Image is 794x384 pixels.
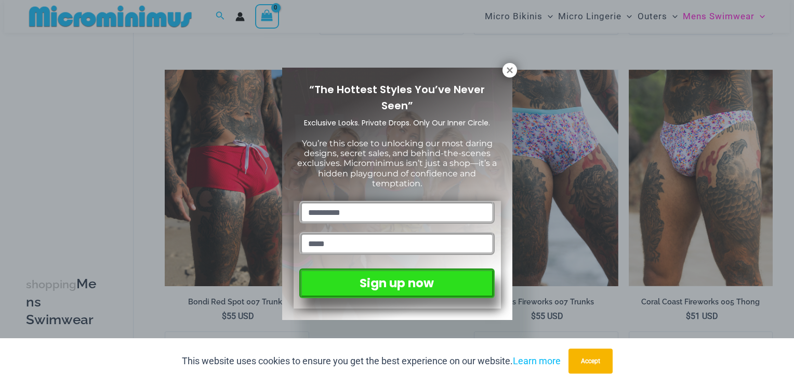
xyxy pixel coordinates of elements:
[309,82,485,113] span: “The Hottest Styles You’ve Never Seen”
[513,355,561,366] a: Learn more
[568,349,613,374] button: Accept
[502,63,517,78] button: Close
[304,118,490,128] span: Exclusive Looks. Private Drops. Only Our Inner Circle.
[182,353,561,369] p: This website uses cookies to ensure you get the best experience on our website.
[299,268,494,298] button: Sign up now
[297,138,497,188] span: You’re this close to unlocking our most daring designs, secret sales, and behind-the-scenes exclu...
